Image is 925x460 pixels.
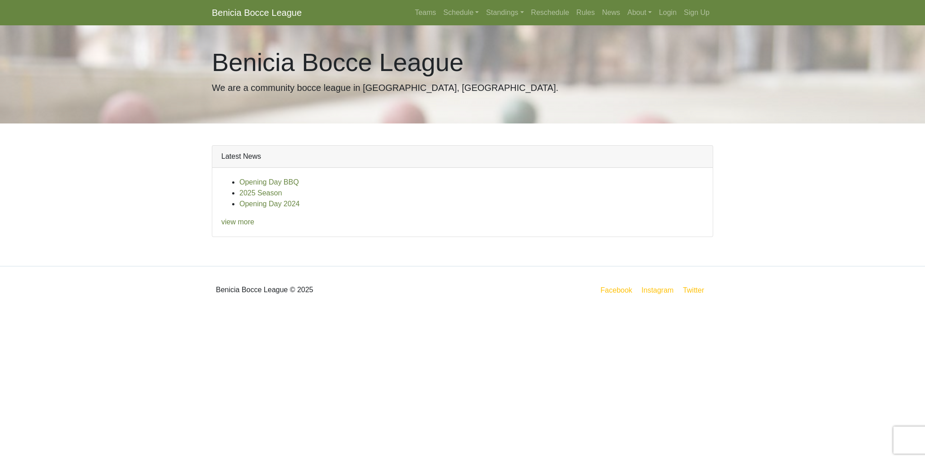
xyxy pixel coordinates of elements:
a: News [598,4,624,22]
a: Standings [482,4,527,22]
a: view more [221,218,254,226]
div: Benicia Bocce League © 2025 [205,274,462,306]
a: Instagram [640,285,675,296]
h1: Benicia Bocce League [212,47,713,77]
a: Facebook [599,285,634,296]
a: Rules [573,4,598,22]
a: 2025 Season [239,189,282,197]
a: Opening Day BBQ [239,178,299,186]
a: Sign Up [680,4,713,22]
a: Login [655,4,680,22]
a: Teams [411,4,439,22]
a: About [624,4,655,22]
p: We are a community bocce league in [GEOGRAPHIC_DATA], [GEOGRAPHIC_DATA]. [212,81,713,95]
a: Twitter [681,285,711,296]
a: Opening Day 2024 [239,200,299,208]
a: Reschedule [528,4,573,22]
a: Benicia Bocce League [212,4,302,22]
a: Schedule [440,4,483,22]
div: Latest News [212,146,713,168]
